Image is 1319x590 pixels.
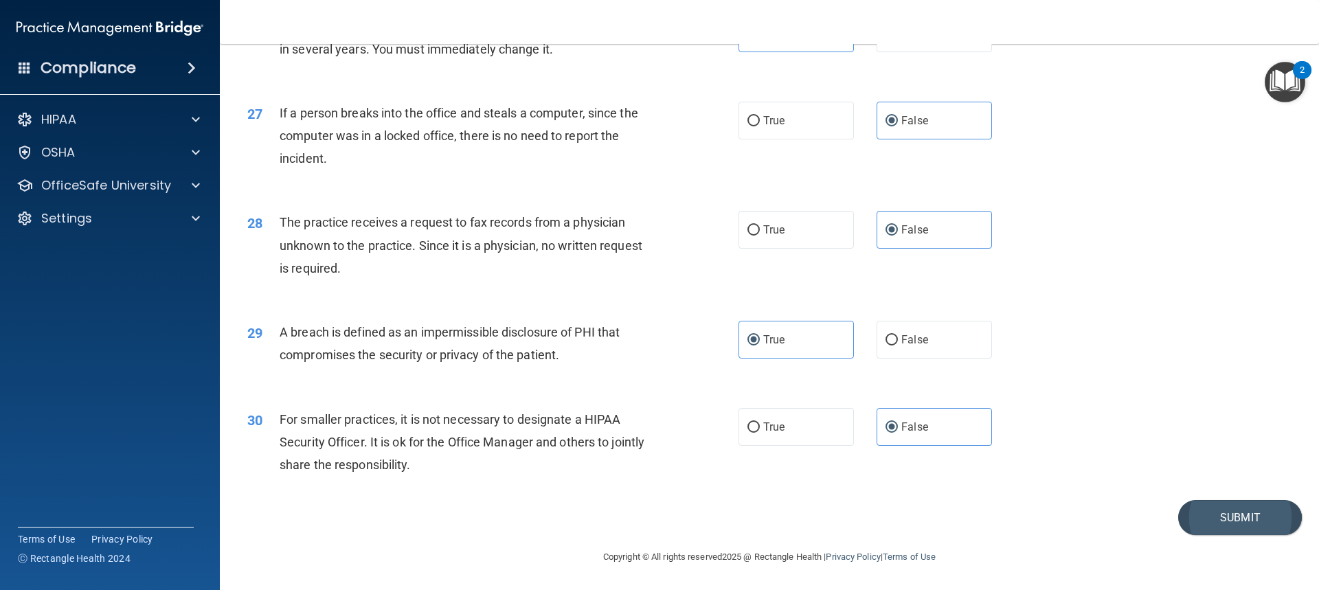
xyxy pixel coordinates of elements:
input: True [747,335,760,345]
p: OfficeSafe University [41,177,171,194]
span: If a person breaks into the office and steals a computer, since the computer was in a locked offi... [280,106,638,166]
p: HIPAA [41,111,76,128]
span: 27 [247,106,262,122]
button: Submit [1178,500,1302,535]
iframe: Drift Widget Chat Controller [1250,495,1303,547]
span: False [901,333,928,346]
input: True [747,225,760,236]
h4: Compliance [41,58,136,78]
a: Terms of Use [18,532,75,546]
a: Privacy Policy [826,552,880,562]
input: False [886,116,898,126]
span: True [763,420,785,433]
div: 2 [1300,70,1305,88]
a: Privacy Policy [91,532,153,546]
span: For smaller practices, it is not necessary to designate a HIPAA Security Officer. It is ok for th... [280,412,644,472]
p: OSHA [41,144,76,161]
button: Open Resource Center, 2 new notifications [1265,62,1305,102]
a: Terms of Use [883,552,936,562]
span: True [763,333,785,346]
input: True [747,116,760,126]
span: False [901,420,928,433]
a: Settings [16,210,200,227]
span: Ⓒ Rectangle Health 2024 [18,552,131,565]
span: The practice receives a request to fax records from a physician unknown to the practice. Since it... [280,215,642,275]
span: False [901,114,928,127]
input: False [886,225,898,236]
span: You realized that a password on a computer has not been changed in several years. You must immedi... [280,19,646,56]
span: True [763,223,785,236]
span: 29 [247,325,262,341]
input: False [886,335,898,345]
span: True [763,114,785,127]
img: PMB logo [16,14,203,42]
p: Settings [41,210,92,227]
a: OfficeSafe University [16,177,200,194]
span: 30 [247,412,262,429]
input: False [886,422,898,433]
input: True [747,422,760,433]
span: False [901,223,928,236]
a: OSHA [16,144,200,161]
div: Copyright © All rights reserved 2025 @ Rectangle Health | | [519,535,1020,579]
span: A breach is defined as an impermissible disclosure of PHI that compromises the security or privac... [280,325,620,362]
a: HIPAA [16,111,200,128]
span: 28 [247,215,262,231]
